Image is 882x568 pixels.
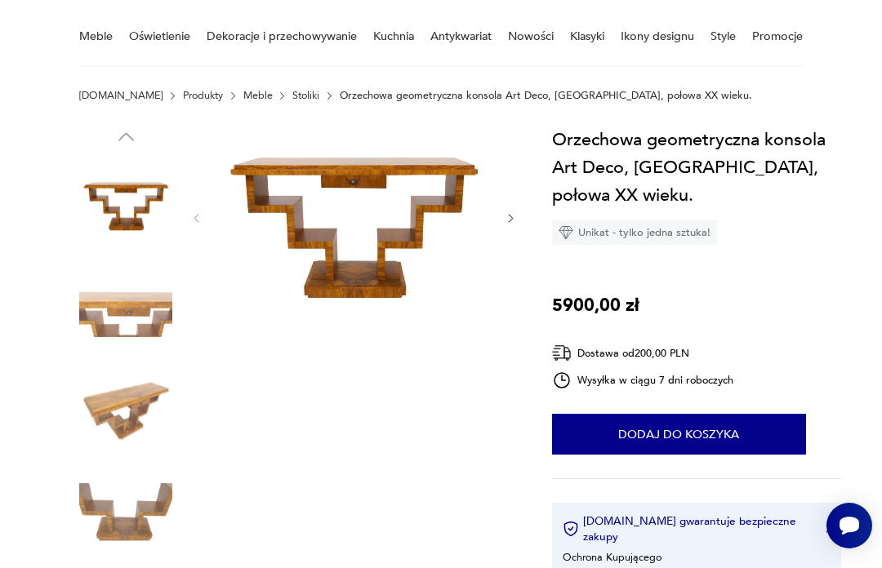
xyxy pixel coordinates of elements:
img: Ikona diamentu [559,225,573,240]
img: Zdjęcie produktu Orzechowa geometryczna konsola Art Deco, Polska, połowa XX wieku. [217,126,490,308]
img: Zdjęcie produktu Orzechowa geometryczna konsola Art Deco, Polska, połowa XX wieku. [79,156,172,249]
img: Zdjęcie produktu Orzechowa geometryczna konsola Art Deco, Polska, połowa XX wieku. [79,364,172,457]
img: Zdjęcie produktu Orzechowa geometryczna konsola Art Deco, Polska, połowa XX wieku. [79,468,172,561]
a: Meble [243,90,273,101]
div: Unikat - tylko jedna sztuka! [552,220,717,245]
a: Klasyki [570,8,604,64]
a: Dekoracje i przechowywanie [207,8,357,64]
button: [DOMAIN_NAME] gwarantuje bezpieczne zakupy [563,513,830,544]
a: Ikony designu [621,8,694,64]
h1: Orzechowa geometryczna konsola Art Deco, [GEOGRAPHIC_DATA], połowa XX wieku. [552,126,841,210]
a: Meble [79,8,113,64]
div: Dostawa od 200,00 PLN [552,343,733,363]
a: Stoliki [292,90,319,101]
img: Ikona certyfikatu [563,521,579,537]
a: Antykwariat [430,8,492,64]
img: Ikona dostawy [552,343,572,363]
a: [DOMAIN_NAME] [79,90,163,101]
img: Zdjęcie produktu Orzechowa geometryczna konsola Art Deco, Polska, połowa XX wieku. [79,260,172,353]
a: Promocje [752,8,803,64]
a: Produkty [183,90,223,101]
iframe: Smartsupp widget button [826,503,872,548]
p: Orzechowa geometryczna konsola Art Deco, [GEOGRAPHIC_DATA], połowa XX wieku. [340,90,752,101]
p: 5900,00 zł [552,291,639,319]
a: Nowości [508,8,554,64]
button: Dodaj do koszyka [552,414,806,455]
div: Wysyłka w ciągu 7 dni roboczych [552,371,733,390]
a: Style [710,8,736,64]
img: Ikona strzałki w prawo [826,525,831,533]
a: Kuchnia [373,8,414,64]
li: Ochrona Kupującego [563,550,661,565]
a: Oświetlenie [129,8,190,64]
